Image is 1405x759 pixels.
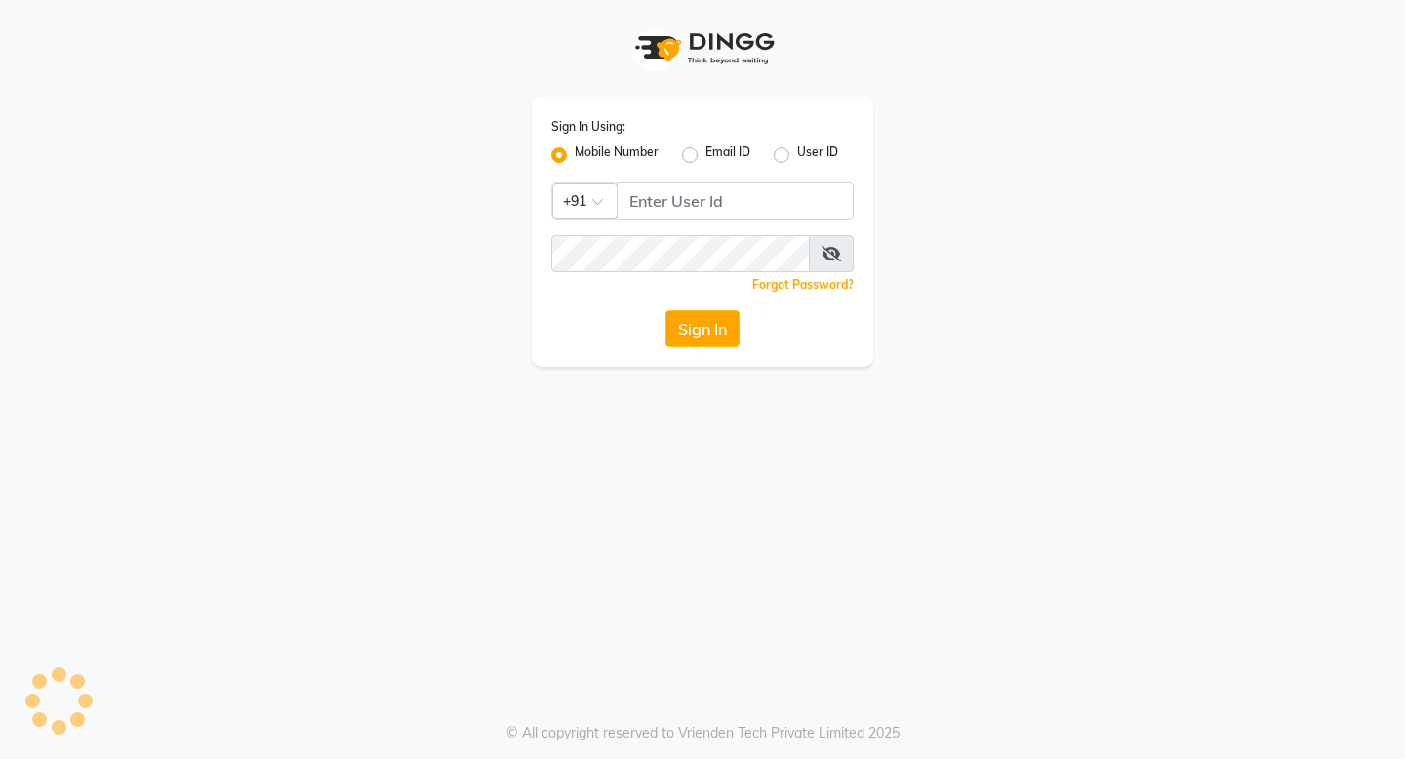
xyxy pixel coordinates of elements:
label: Mobile Number [575,143,659,167]
img: logo1.svg [624,20,781,77]
button: Sign In [665,310,740,347]
label: Email ID [705,143,750,167]
input: Username [551,235,810,272]
input: Username [617,182,854,220]
label: Sign In Using: [551,118,625,136]
label: User ID [797,143,838,167]
a: Forgot Password? [752,277,854,292]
